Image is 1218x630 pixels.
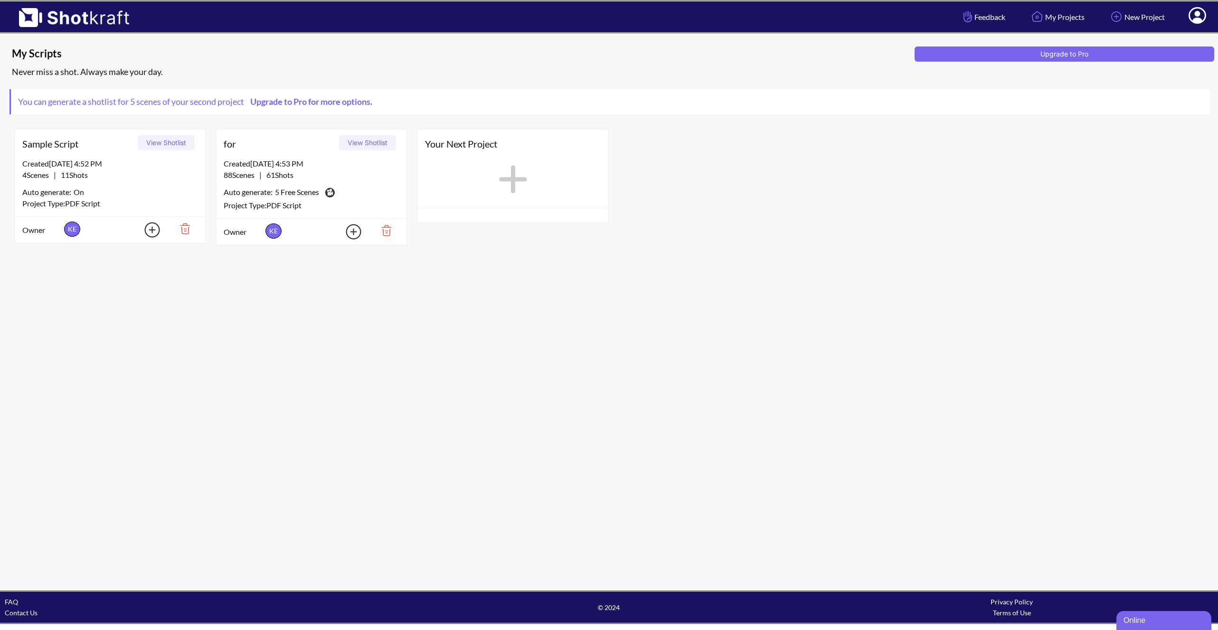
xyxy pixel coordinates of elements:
span: 5 Free Scenes [275,186,319,200]
a: My Projects [1022,4,1092,29]
img: Trash Icon [367,222,399,239]
a: Contact Us [5,609,38,617]
div: Created [DATE] 4:53 PM [224,158,399,169]
span: 88 Scenes [224,170,259,179]
span: Auto generate: [224,186,275,200]
span: 61 Shots [262,170,293,179]
div: Terms of Use [811,607,1213,618]
img: Trash Icon [165,221,198,237]
img: Add Icon [130,219,163,241]
button: View Shotlist [138,135,195,150]
img: Hand Icon [961,9,974,25]
img: Add Icon [1108,9,1124,25]
span: Feedback [961,11,1005,22]
button: Upgrade to Pro [915,46,1214,62]
div: Created [DATE] 4:52 PM [22,158,198,169]
span: Owner [224,226,263,238]
span: On [74,186,84,198]
span: KE [64,222,80,237]
span: 11 Shots [56,170,88,179]
div: Project Type: PDF Script [22,198,198,209]
img: Home Icon [1029,9,1045,25]
span: for [224,137,336,151]
span: 4 Scenes [22,170,54,179]
span: KE [265,223,282,239]
span: 5 scenes of your second project [129,96,244,107]
span: You can generate a shotlist for [11,89,384,114]
span: My Scripts [12,46,911,61]
a: FAQ [5,598,18,606]
div: Privacy Policy [811,596,1213,607]
a: New Project [1101,4,1172,29]
div: Never miss a shot. Always make your day. [9,64,1213,80]
img: Camera Icon [323,185,336,200]
div: Project Type: PDF Script [224,200,399,211]
a: Upgrade to Pro for more options. [244,96,377,107]
span: Owner [22,224,62,236]
button: View Shotlist [339,135,396,150]
span: Sample Script [22,137,134,151]
span: © 2024 [407,602,810,613]
img: Add Icon [331,221,364,242]
iframe: chat widget [1116,609,1213,630]
span: | [22,169,88,181]
span: | [224,169,293,181]
span: Auto generate: [22,186,74,198]
span: Your Next Project [425,137,601,151]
